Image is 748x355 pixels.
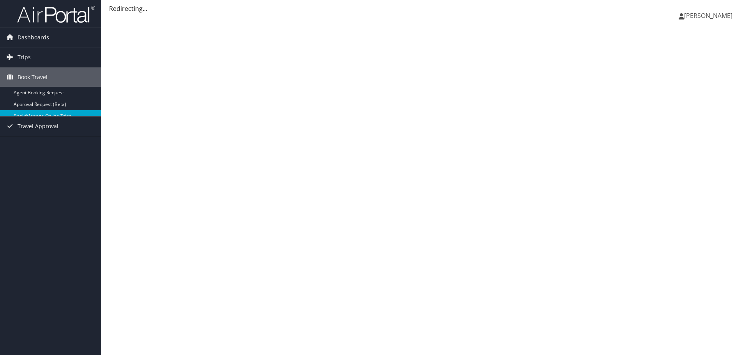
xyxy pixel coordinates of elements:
[684,11,732,20] span: [PERSON_NAME]
[17,5,95,23] img: airportal-logo.png
[109,4,740,13] div: Redirecting...
[18,117,58,136] span: Travel Approval
[18,67,48,87] span: Book Travel
[18,28,49,47] span: Dashboards
[18,48,31,67] span: Trips
[679,4,740,27] a: [PERSON_NAME]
